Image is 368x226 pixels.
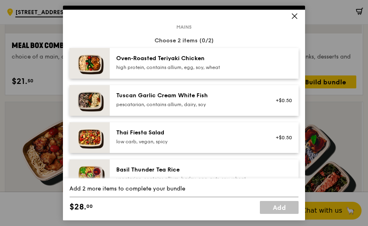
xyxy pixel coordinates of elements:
[116,166,261,174] div: Basil Thunder Tea Rice
[69,122,110,153] img: daily_normal_Thai_Fiesta_Salad__Horizontal_.jpg
[271,97,292,104] div: +$0.50
[69,201,86,213] span: $28.
[116,101,261,108] div: pescatarian, contains allium, dairy, soy
[260,201,299,214] a: Add
[271,134,292,141] div: +$0.50
[69,159,110,190] img: daily_normal_HORZ-Basil-Thunder-Tea-Rice.jpg
[69,185,299,193] div: Add 2 more items to complete your bundle
[173,24,195,30] span: Mains
[69,37,299,45] div: Choose 2 items (0/2)
[116,129,261,137] div: Thai Fiesta Salad
[116,54,261,63] div: Oven‑Roasted Teriyaki Chicken
[69,48,110,79] img: daily_normal_Oven-Roasted_Teriyaki_Chicken__Horizontal_.jpg
[116,138,261,145] div: low carb, vegan, spicy
[116,92,261,100] div: Tuscan Garlic Cream White Fish
[116,64,261,71] div: high protein, contains allium, egg, soy, wheat
[69,85,110,116] img: daily_normal_Tuscan_Garlic_Cream_White_Fish__Horizontal_.jpg
[116,176,261,182] div: vegetarian, contains allium, barley, egg, nuts, soy, wheat
[86,203,93,209] span: 00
